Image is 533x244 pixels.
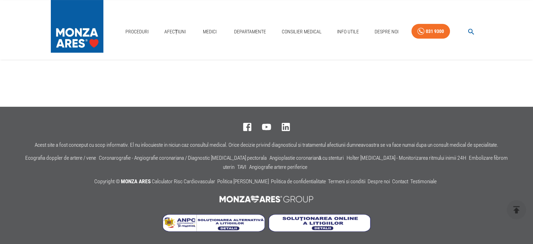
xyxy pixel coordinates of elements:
a: 031 9300 [411,24,450,39]
img: MONZA ARES Group [216,192,318,206]
a: TAVI [237,164,246,170]
a: Contact [392,178,408,185]
a: Politica [PERSON_NAME] [217,178,269,185]
span: MONZA ARES [121,178,151,185]
a: Ecografia doppler de artere / vene [25,155,96,161]
a: Embolizare fibrom uterin [223,155,508,170]
a: Proceduri [123,25,151,39]
p: Acest site a fost conceput cu scop informativ. El nu inlocuieste in niciun caz consultul medical.... [35,142,498,148]
a: Angiografie artere periferice [249,164,307,170]
a: Soluționarea online a litigiilor [268,226,371,233]
a: Despre Noi [372,25,401,39]
a: Coronarografie - Angiografie coronariana / Diagnostic [MEDICAL_DATA] pectorala [99,155,267,161]
img: Soluționarea Alternativă a Litigiilor [163,214,265,232]
div: 031 9300 [426,27,444,36]
a: Angioplastie coronariană cu stenturi [269,155,344,161]
a: Soluționarea Alternativă a Litigiilor [163,226,268,233]
img: Soluționarea online a litigiilor [268,214,371,232]
a: Medici [199,25,221,39]
p: Copyright © [94,177,439,186]
a: Afecțiuni [162,25,189,39]
a: Consilier Medical [279,25,324,39]
a: Calculator Risc Cardiovascular [152,178,215,185]
a: Testimoniale [410,178,437,185]
a: Despre noi [368,178,390,185]
a: Politica de confidentialitate [271,178,326,185]
a: Termeni si conditii [328,178,365,185]
a: Departamente [231,25,269,39]
a: Info Utile [334,25,362,39]
button: delete [507,200,526,219]
a: Holter [MEDICAL_DATA] - Monitorizarea ritmului inimii 24H [347,155,466,161]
